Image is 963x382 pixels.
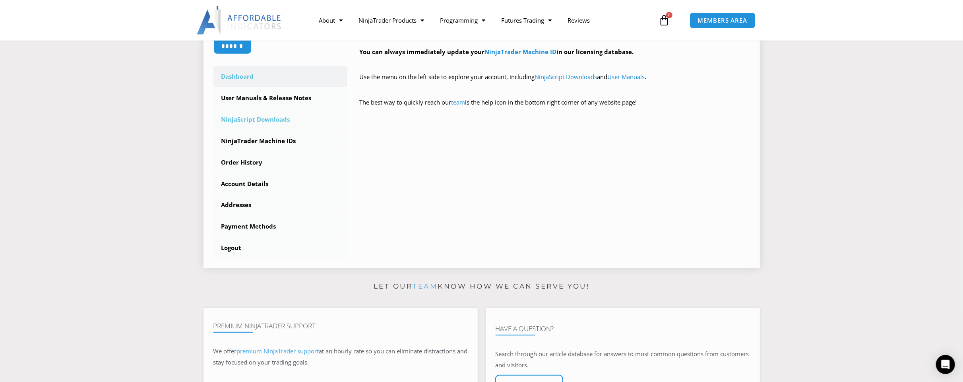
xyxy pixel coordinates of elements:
[535,73,597,81] a: NinjaScript Downloads
[936,355,955,374] div: Open Intercom Messenger
[213,216,348,237] a: Payment Methods
[213,238,348,258] a: Logout
[359,48,634,56] strong: You can always immediately update your in our licensing database.
[351,11,432,29] a: NinjaTrader Products
[213,195,348,215] a: Addresses
[311,11,351,29] a: About
[213,88,348,109] a: User Manuals & Release Notes
[203,280,760,293] p: Let our know how we can serve you!
[213,131,348,151] a: NinjaTrader Machine IDs
[213,109,348,130] a: NinjaScript Downloads
[484,48,556,56] a: NinjaTrader Machine ID
[359,97,750,119] p: The best way to quickly reach our is the help icon in the bottom right corner of any website page!
[690,12,756,29] a: MEMBERS AREA
[213,347,237,355] span: We offer
[413,282,438,290] a: team
[560,11,598,29] a: Reviews
[213,66,348,258] nav: Account pages
[213,347,468,366] span: at an hourly rate so you can eliminate distractions and stay focused on your trading goals.
[607,73,645,81] a: User Manuals
[213,174,348,194] a: Account Details
[311,11,657,29] nav: Menu
[451,98,465,106] a: team
[213,322,468,330] h4: Premium NinjaTrader Support
[493,11,560,29] a: Futures Trading
[197,6,282,35] img: LogoAI | Affordable Indicators – NinjaTrader
[213,152,348,173] a: Order History
[432,11,493,29] a: Programming
[496,349,750,371] p: Search through our article database for answers to most common questions from customers and visit...
[213,66,348,87] a: Dashboard
[666,12,672,18] span: 0
[698,17,748,23] span: MEMBERS AREA
[359,72,750,94] p: Use the menu on the left side to explore your account, including and .
[237,347,319,355] a: premium NinjaTrader support
[647,9,682,32] a: 0
[496,325,750,333] h4: Have A Question?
